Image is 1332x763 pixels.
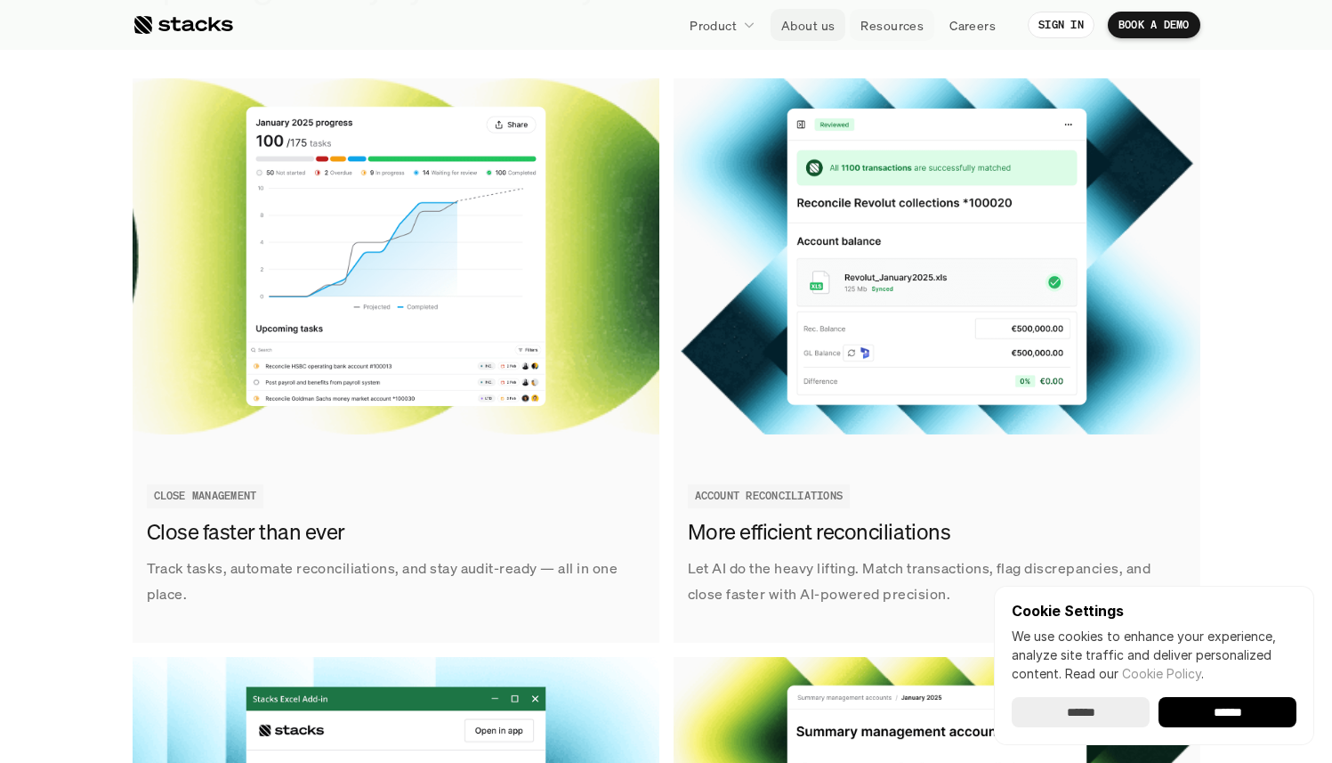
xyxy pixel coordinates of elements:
a: SIGN IN [1028,12,1094,38]
h2: ACCOUNT RECONCILIATIONS [695,490,844,502]
a: BOOK A DEMO [1108,12,1200,38]
p: SIGN IN [1038,19,1084,31]
h3: Close faster than ever [147,517,636,548]
a: Careers [939,9,1006,41]
a: Let AI do the heavy lifting. Match transactions, flag discrepancies, and close faster with AI-pow... [674,78,1200,643]
p: We use cookies to enhance your experience, analyze site traffic and deliver personalized content. [1012,627,1296,683]
p: Let AI do the heavy lifting. Match transactions, flag discrepancies, and close faster with AI-pow... [688,556,1186,607]
a: About us [771,9,845,41]
span: Read our . [1065,666,1204,681]
a: Track tasks, automate reconciliations, and stay audit-ready — all in one place.Close faster than ... [133,78,659,643]
a: Cookie Policy [1122,666,1201,681]
p: BOOK A DEMO [1118,19,1190,31]
p: Resources [860,16,924,35]
p: Track tasks, automate reconciliations, and stay audit-ready — all in one place. [147,556,645,607]
a: Privacy Policy [210,339,288,352]
h3: More efficient reconciliations [688,517,1177,548]
p: About us [781,16,835,35]
p: Careers [949,16,996,35]
a: Resources [850,9,934,41]
p: Product [690,16,737,35]
h2: CLOSE MANAGEMENT [154,490,257,502]
p: Cookie Settings [1012,604,1296,618]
